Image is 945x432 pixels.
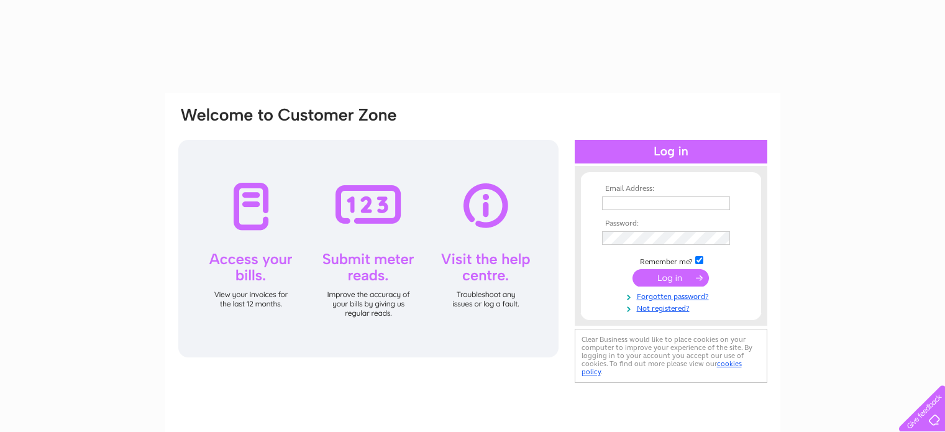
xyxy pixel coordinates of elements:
th: Password: [599,219,743,228]
th: Email Address: [599,185,743,193]
div: Clear Business would like to place cookies on your computer to improve your experience of the sit... [575,329,767,383]
a: cookies policy [582,359,742,376]
a: Not registered? [602,301,743,313]
a: Forgotten password? [602,290,743,301]
input: Submit [632,269,709,287]
td: Remember me? [599,254,743,267]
